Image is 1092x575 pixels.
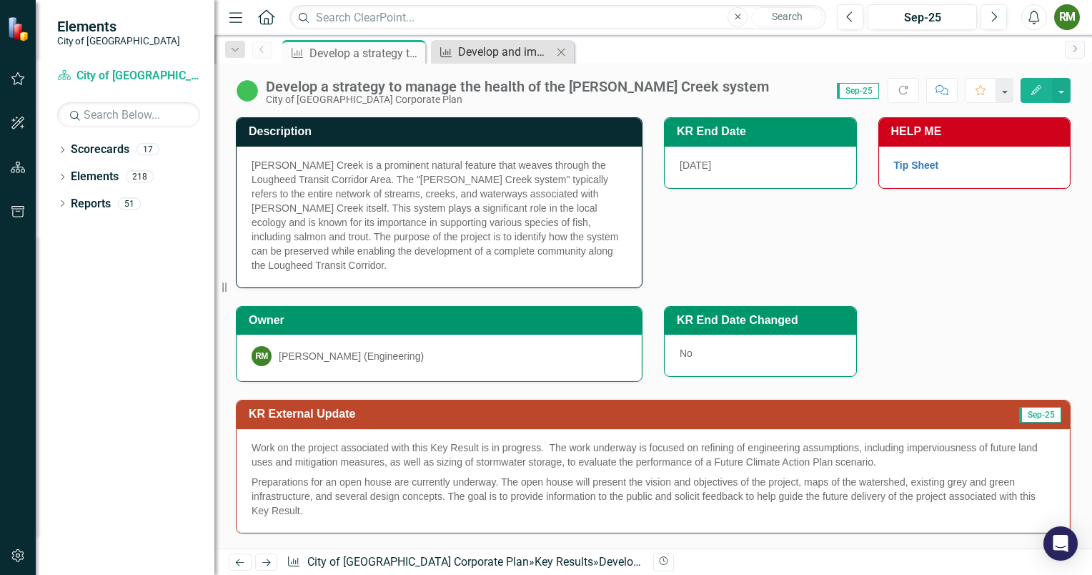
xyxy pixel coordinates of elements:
a: Scorecards [71,142,129,158]
div: 218 [126,171,154,183]
span: Search [772,11,803,22]
a: Develop and implement green infrastructure design and maintenance specifications, guidelines, and... [435,43,552,61]
div: City of [GEOGRAPHIC_DATA] Corporate Plan [266,94,769,105]
p: Preparations for an open house are currently underway. The open house will present the vision and... [252,472,1055,518]
input: Search Below... [57,102,200,127]
a: City of [GEOGRAPHIC_DATA] Corporate Plan [307,555,529,569]
button: Search [751,7,823,27]
button: Sep-25 [868,4,977,30]
small: City of [GEOGRAPHIC_DATA] [57,35,180,46]
div: Develop a strategy to manage the health of the [PERSON_NAME] Creek system [266,79,769,94]
a: Key Results [535,555,593,569]
div: Sep-25 [873,9,972,26]
span: No [680,348,693,359]
h3: KR End Date Changed [677,314,849,327]
h3: Description [249,125,635,138]
img: In Progress [236,79,259,102]
div: Develop a strategy to manage the health of the [PERSON_NAME] Creek system [599,555,993,569]
h3: HELP ME [891,125,1063,138]
a: Reports [71,196,111,212]
a: Tip Sheet [894,159,939,171]
div: 51 [118,197,141,210]
p: Work on the project associated with this Key Result is in progress. The work underway is focused ... [252,441,1055,472]
h3: KR External Update [249,408,827,421]
h3: KR End Date [677,125,849,138]
a: City of [GEOGRAPHIC_DATA] Corporate Plan [57,68,200,84]
span: Elements [57,18,180,35]
div: 17 [136,144,159,156]
div: RM [252,346,272,366]
div: » » [287,554,642,571]
div: Develop a strategy to manage the health of the [PERSON_NAME] Creek system [309,44,422,62]
div: Develop and implement green infrastructure design and maintenance specifications, guidelines, and... [458,43,552,61]
div: [PERSON_NAME] (Engineering) [279,349,424,363]
span: Sep-25 [837,83,879,99]
img: ClearPoint Strategy [7,16,32,41]
h3: Owner [249,314,635,327]
span: [DATE] [680,159,711,171]
span: [PERSON_NAME] Creek is a prominent natural feature that weaves through the Lougheed Transit Corri... [252,159,618,271]
input: Search ClearPoint... [289,5,826,30]
div: Open Intercom Messenger [1043,526,1078,561]
button: RM [1054,4,1080,30]
a: Elements [71,169,119,185]
span: Sep-25 [1019,407,1061,423]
